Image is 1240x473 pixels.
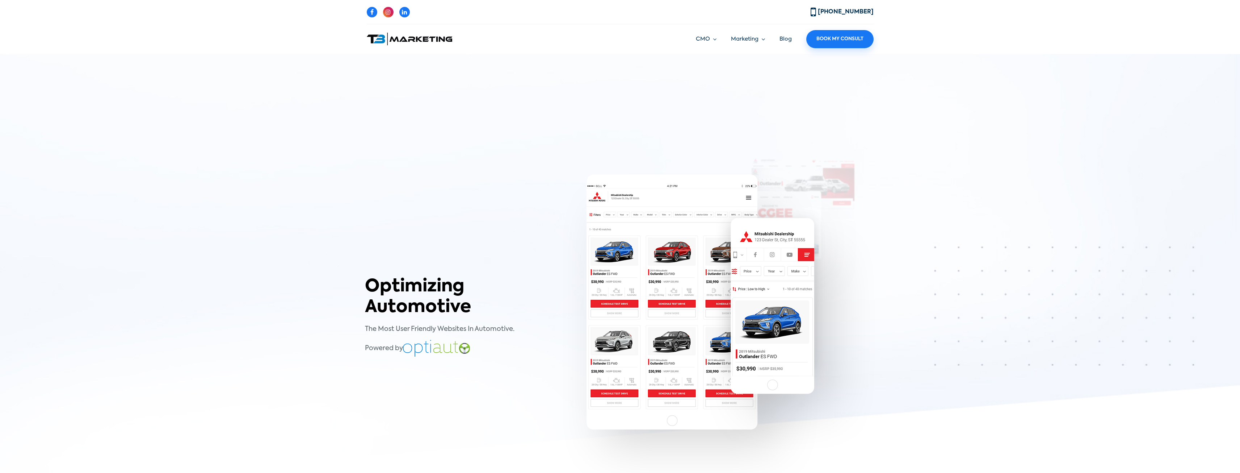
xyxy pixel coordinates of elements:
a: Blog [779,36,792,42]
a: Book My Consult [806,30,874,48]
p: The Most User Friendly Websites In Automotive. [365,324,528,335]
h1: Optimizing Automotive [365,277,528,318]
a: CMO [696,35,716,43]
a: [PHONE_NUMBER] [811,9,874,15]
a: Marketing [731,35,765,43]
p: Powered by [365,340,528,357]
img: T3 Marketing [367,33,452,45]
